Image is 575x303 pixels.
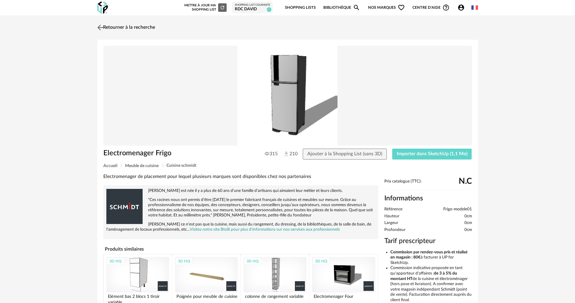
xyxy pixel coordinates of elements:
div: 3D HQ [312,257,330,265]
span: Centre d'aideHelp Circle Outline icon [412,4,450,11]
span: Help Circle Outline icon [442,4,450,11]
span: 315 [265,151,278,157]
span: Profondeur [384,227,405,233]
img: brand logo [106,188,143,225]
b: Commission par rendez-vous pris et réalisé en magasin : 80€ [390,250,467,260]
a: Shopping List courante RDC David 1 [235,3,270,12]
p: "Ces racines nous ont permis d’être [DATE] le premier fabricant français de cuisines et meubles s... [106,197,375,218]
h3: Tarif prescripteur [384,237,472,245]
span: Importer dans SketchUp (1,1 Mo) [397,151,467,156]
span: Référence [384,207,402,212]
span: 210 [283,151,292,157]
span: Largeur [384,220,398,226]
p: [PERSON_NAME] est née il y a plus de 60 ans d’une famille d’artisans qui aimaient leur métier et ... [106,188,375,193]
div: 3D HQ [107,257,124,265]
span: Meuble de cuisine [125,164,159,168]
b: de 3 à 5% du montant HT [390,271,457,281]
span: Cuisine schmidt [166,163,196,168]
span: Magnify icon [353,4,360,11]
span: Refresh icon [220,6,225,9]
span: 0cm [464,214,472,219]
div: Breadcrumb [103,163,472,168]
img: OXP [97,2,108,14]
span: Frigo-modele01 [443,207,472,212]
img: Product pack shot [103,46,472,146]
span: Ajouter à la Shopping List (sans 3D) [307,151,382,156]
h2: Informations [384,194,472,203]
div: Shopping List courante [235,3,270,7]
div: RDC David [235,7,270,12]
span: N.C [459,179,472,184]
span: 0cm [464,220,472,226]
li: Commission indicative proposée en tant qu'apporteur d'affaires : de la cuisine et électroménager ... [390,265,472,303]
a: Visitez notre site BtoB pour plus d'informations sur nos services aux professionnels [190,227,340,232]
span: Accueil [103,164,117,168]
span: 0cm [464,227,472,233]
span: Hauteur [384,214,399,219]
a: BibliothèqueMagnify icon [323,1,360,15]
li: à facturer à UP for SketchUp. [390,250,472,266]
img: Téléchargements [283,151,289,157]
div: Electromenager de placement pour lequel plusieurs marques sont disponibles chez nos partenaires [103,173,378,180]
img: fr [471,4,478,11]
span: Nos marques [368,1,405,15]
span: 1 [267,7,271,12]
h1: Electromenager Frigo [103,149,254,158]
a: Retourner à la recherche [96,21,155,34]
img: svg+xml;base64,PHN2ZyB3aWR0aD0iMjQiIGhlaWdodD0iMjQiIHZpZXdCb3g9IjAgMCAyNCAyNCIgZmlsbD0ibm9uZSIgeG... [96,23,105,32]
p: [PERSON_NAME] ce n'est pas que la cuisine, mais aussi du rangement, du dressing, de la bibliothèq... [106,222,375,232]
span: Account Circle icon [457,4,465,11]
div: Prix catalogue (TTC): [384,179,472,190]
div: Mettre à jour ma Shopping List [183,3,227,12]
h4: Produits similaires [103,245,378,254]
div: 3D HQ [244,257,261,265]
a: Shopping Lists [285,1,316,15]
div: 3D HQ [175,257,193,265]
span: Heart Outline icon [398,4,405,11]
button: Importer dans SketchUp (1,1 Mo) [392,149,472,160]
button: Ajouter à la Shopping List (sans 3D) [303,149,387,160]
span: Account Circle icon [457,4,467,11]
